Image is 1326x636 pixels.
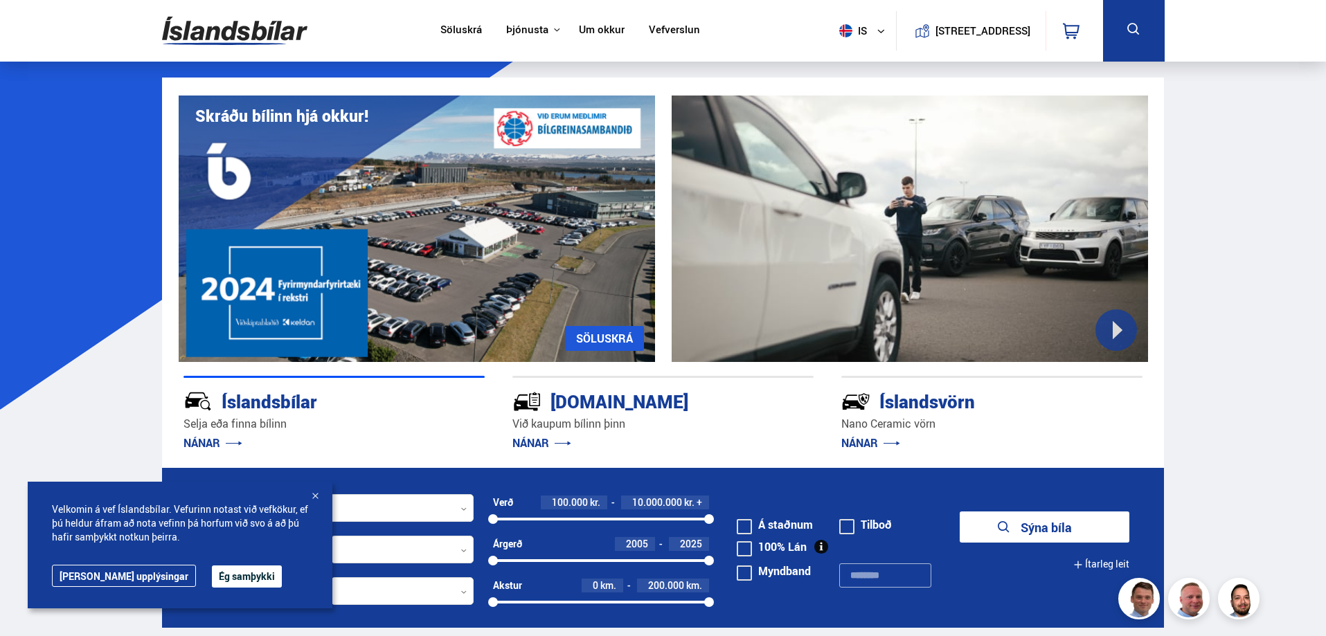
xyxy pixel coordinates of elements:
[686,580,702,591] span: km.
[493,538,522,549] div: Árgerð
[841,416,1143,432] p: Nano Ceramic vörn
[512,387,541,416] img: tr5P-W3DuiFaO7aO.svg
[941,25,1025,37] button: [STREET_ADDRESS]
[834,24,868,37] span: is
[904,11,1038,51] a: [STREET_ADDRESS]
[632,496,682,509] span: 10.000.000
[195,107,368,125] h1: Skráðu bílinn hjá okkur!
[648,579,684,592] span: 200.000
[506,24,548,37] button: Þjónusta
[552,496,588,509] span: 100.000
[212,565,282,588] button: Ég samþykki
[841,435,900,451] a: NÁNAR
[590,497,600,508] span: kr.
[440,24,482,38] a: Söluskrá
[841,388,1093,412] div: Íslandsvörn
[697,497,702,508] span: +
[737,519,813,530] label: Á staðnum
[183,416,485,432] p: Selja eða finna bílinn
[600,580,616,591] span: km.
[1073,549,1129,580] button: Ítarleg leit
[183,388,436,412] div: Íslandsbílar
[737,541,807,552] label: 100% Lán
[839,519,892,530] label: Tilboð
[162,8,307,53] img: G0Ugv5HjCgRt.svg
[183,435,242,451] a: NÁNAR
[593,579,598,592] span: 0
[626,537,648,550] span: 2005
[1120,580,1162,621] img: FbJEzSuNWCJXmdc-.webp
[512,435,571,451] a: NÁNAR
[52,565,196,587] a: [PERSON_NAME] upplýsingar
[179,96,655,362] img: eKx6w-_Home_640_.png
[1170,580,1212,621] img: siFngHWaQ9KaOqBr.png
[1220,580,1262,621] img: nhp88E3Fdnt1Opn2.png
[52,502,308,544] span: Velkomin á vef Íslandsbílar. Vefurinn notast við vefkökur, ef þú heldur áfram að nota vefinn þá h...
[183,387,213,416] img: JRvxyua_JYH6wB4c.svg
[684,497,695,508] span: kr.
[960,511,1129,543] button: Sýna bíla
[649,24,700,38] a: Vefverslun
[565,326,644,351] a: SÖLUSKRÁ
[680,537,702,550] span: 2025
[493,497,513,508] div: Verð
[512,416,814,432] p: Við kaupum bílinn þinn
[737,565,811,576] label: Myndband
[493,580,522,591] div: Akstur
[579,24,625,38] a: Um okkur
[841,387,870,416] img: -Svtn6bYgwAsiwNX.svg
[834,10,896,51] button: is
[512,388,764,412] div: [DOMAIN_NAME]
[839,24,852,37] img: svg+xml;base64,PHN2ZyB4bWxucz0iaHR0cDovL3d3dy53My5vcmcvMjAwMC9zdmciIHdpZHRoPSI1MTIiIGhlaWdodD0iNT...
